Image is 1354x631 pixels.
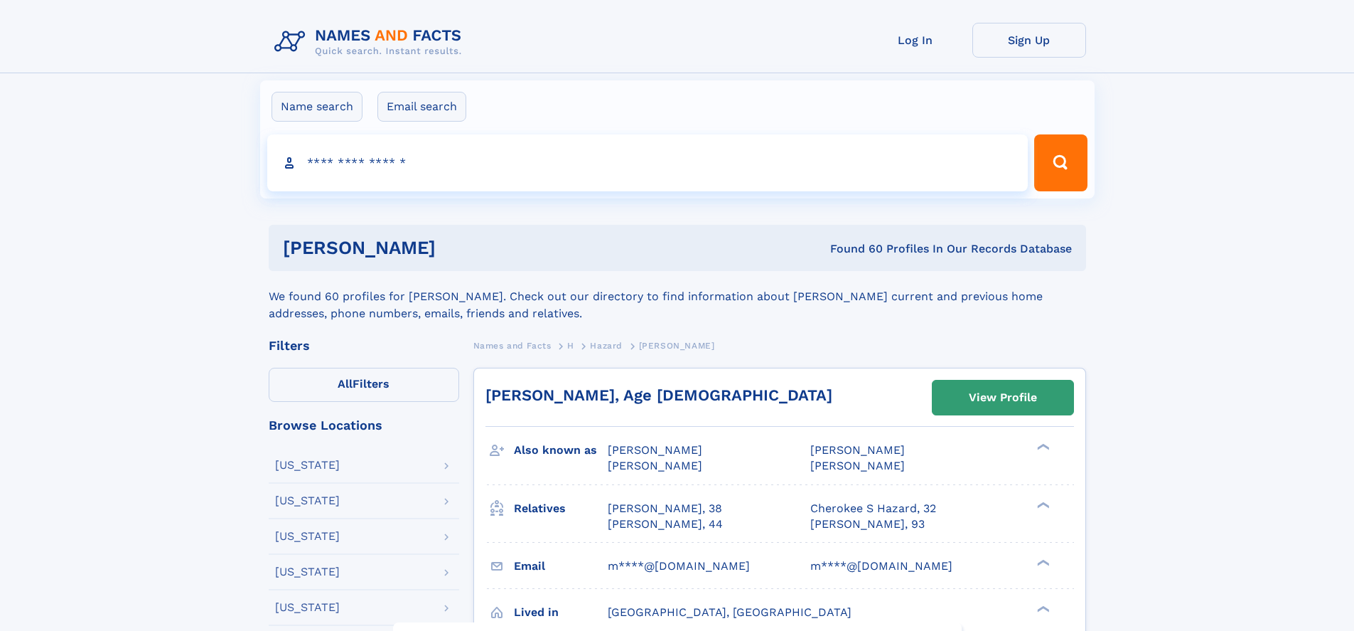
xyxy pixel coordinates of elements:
[608,459,702,472] span: [PERSON_NAME]
[275,602,340,613] div: [US_STATE]
[608,443,702,457] span: [PERSON_NAME]
[1033,442,1051,452] div: ❯
[639,341,715,351] span: [PERSON_NAME]
[590,341,623,351] span: Hazard
[269,368,459,402] label: Filters
[590,336,623,354] a: Hazard
[933,381,1073,415] a: View Profile
[608,501,722,516] a: [PERSON_NAME], 38
[608,605,851,619] span: [GEOGRAPHIC_DATA], [GEOGRAPHIC_DATA]
[272,92,362,122] label: Name search
[275,495,340,507] div: [US_STATE]
[1033,558,1051,567] div: ❯
[810,443,905,457] span: [PERSON_NAME]
[608,516,723,532] a: [PERSON_NAME], 44
[269,339,459,352] div: Filters
[514,554,608,578] h3: Email
[1033,500,1051,509] div: ❯
[275,460,340,471] div: [US_STATE]
[338,377,353,391] span: All
[275,566,340,578] div: [US_STATE]
[473,336,552,354] a: Names and Facts
[267,134,1028,191] input: search input
[514,600,608,625] h3: Lived in
[377,92,466,122] label: Email search
[810,459,905,472] span: [PERSON_NAME]
[269,419,459,432] div: Browse Locations
[514,438,608,462] h3: Also known as
[1033,604,1051,613] div: ❯
[972,23,1086,58] a: Sign Up
[969,381,1037,414] div: View Profile
[514,497,608,521] h3: Relatives
[283,239,633,257] h1: [PERSON_NAME]
[269,23,473,61] img: Logo Names and Facts
[275,531,340,542] div: [US_STATE]
[810,501,936,516] a: Cherokee S Hazard, 32
[859,23,972,58] a: Log In
[1034,134,1087,191] button: Search Button
[269,271,1086,322] div: We found 60 profiles for [PERSON_NAME]. Check out our directory to find information about [PERSON...
[567,336,574,354] a: H
[810,516,925,532] a: [PERSON_NAME], 93
[485,386,832,404] a: [PERSON_NAME], Age [DEMOGRAPHIC_DATA]
[633,241,1072,257] div: Found 60 Profiles In Our Records Database
[567,341,574,351] span: H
